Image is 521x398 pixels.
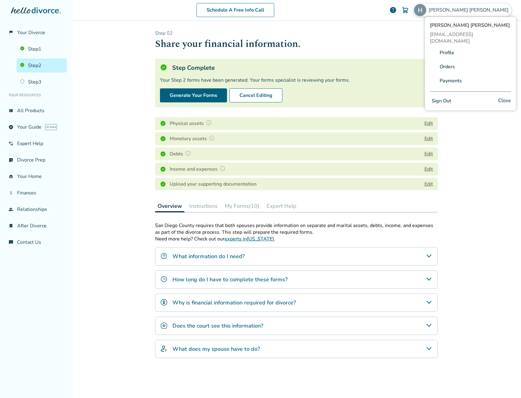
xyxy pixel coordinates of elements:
a: garage_homeYour Home [5,169,67,183]
span: flag_2 [9,30,13,35]
img: Completed [160,136,166,142]
button: Edit [424,165,433,173]
h4: Does the court see this information? [172,322,263,330]
img: Completed [160,120,166,126]
span: [EMAIL_ADDRESS][DOMAIN_NAME] [430,31,511,44]
img: Hilary Walker [414,4,426,16]
img: Completed [160,166,166,172]
button: Edit [424,135,433,142]
span: bookmark_check [9,223,13,228]
h4: Why is financial information required for divorce? [172,299,296,307]
h4: Upload your supporting documentation [170,180,257,188]
a: exploreYour GuideAI beta [5,120,67,134]
h5: Step Complete [172,64,215,72]
img: A [430,49,437,56]
li: Your Resources [5,89,67,101]
div: Your Step 2 forms have been generated. Your forms specialist is reviewing your forms. [160,77,433,84]
span: garage_home [9,174,13,179]
span: Your Divorce [17,29,45,36]
a: help [389,6,397,14]
button: Edit [424,150,433,158]
a: Orders [440,61,455,73]
img: P [430,77,437,84]
div: How long do I have to complete these forms? [155,270,438,289]
a: chat_infoContact Us [5,235,67,249]
img: Question Mark [219,165,225,172]
iframe: Chat Widget [491,369,521,398]
p: San Diego County requires that both spouses provide information on separate and marital assets, d... [155,222,438,236]
a: Schedule A Free Info Call [197,3,274,17]
span: [PERSON_NAME] [PERSON_NAME] [430,22,511,29]
h4: Monetary assets [170,135,217,143]
h1: Share your financial information. [155,37,438,52]
a: bookmark_checkAfter Divorce [5,219,67,233]
span: attach_money [9,190,13,195]
span: view_list [9,108,13,113]
button: Instructions [187,200,220,212]
span: chat_info [9,240,13,245]
div: Does the court see this information? [155,317,438,335]
span: [PERSON_NAME] [PERSON_NAME] [429,7,511,13]
img: Question Mark [206,120,212,126]
img: What does my spouse have to do? [160,345,168,352]
a: experts in[US_STATE] [225,236,274,242]
a: Step1 [16,42,67,56]
h4: What does my spouse have to do? [172,345,260,353]
img: Does the court see this information? [160,322,168,329]
span: AI beta [45,124,57,130]
img: P [430,63,437,70]
button: Expert Help [264,200,299,212]
a: attach_moneyFinances [5,186,67,200]
a: Payments [440,75,462,87]
p: Step 0 2 [155,30,438,37]
a: list_alt_checkDivorce Prep [5,153,67,167]
h4: Debts [170,150,193,158]
a: view_listAll Products [5,104,67,118]
img: How long do I have to complete these forms? [160,275,168,283]
h4: What information do I need? [172,252,245,260]
h4: Income and expenses [170,165,227,173]
div: What information do I need? [155,247,438,265]
span: group [9,207,13,212]
button: Overview [155,200,184,212]
img: Cart [402,6,409,14]
a: Step2 [16,59,67,73]
h4: How long do I have to complete these forms? [172,275,288,283]
button: Cancel Editing [229,88,282,102]
button: Edit [424,120,433,127]
button: My Forms(10) [222,200,262,212]
h4: Physical assets [170,119,214,127]
a: Edit [424,181,433,187]
button: Generate Your Forms [160,88,227,102]
span: explore [9,125,13,130]
a: Step3 [16,75,67,89]
img: Why is financial information required for divorce? [160,299,168,306]
img: Question Mark [185,150,191,156]
a: groupRelationships [5,202,67,216]
a: Profile [440,47,454,59]
img: Question Mark [209,135,215,141]
img: What information do I need? [160,252,168,260]
img: Completed [160,151,166,157]
span: list_alt_check [9,158,13,162]
p: Need more help? Check out our . [155,236,438,242]
div: Why is financial information required for divorce? [155,293,438,312]
span: phone_in_talk [9,141,13,146]
span: Close [498,97,511,105]
button: Sign Out [430,97,453,105]
img: Completed [160,181,166,187]
a: phone_in_talkExpert Help [5,137,67,151]
div: What does my spouse have to do? [155,340,438,358]
a: flag_2Your Divorce [5,26,67,40]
